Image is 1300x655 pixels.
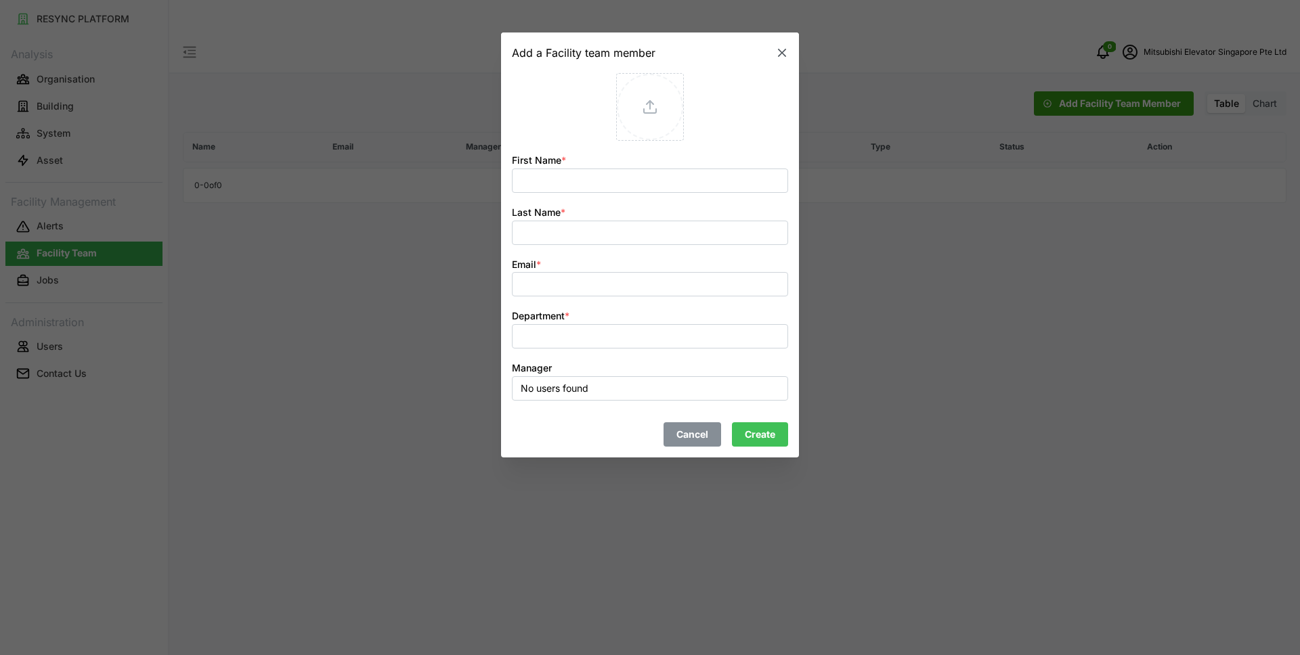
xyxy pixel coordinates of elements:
[512,257,541,272] label: Email
[512,205,565,220] label: Last Name
[512,361,552,376] label: Manager
[512,309,569,324] label: Department
[664,422,721,447] button: Cancel
[732,422,788,447] button: Create
[512,153,566,168] label: First Name
[676,423,708,446] span: Cancel
[512,47,655,58] h2: Add a Facility team member
[745,423,775,446] span: Create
